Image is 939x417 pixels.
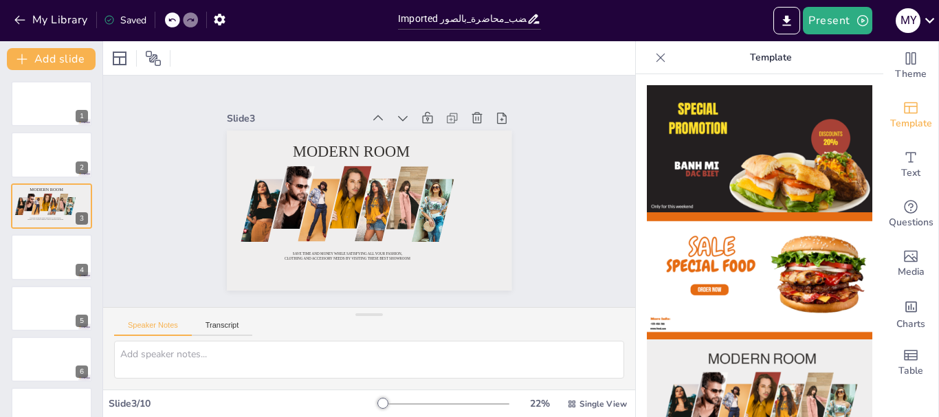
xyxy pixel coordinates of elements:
[896,317,925,332] span: Charts
[898,363,923,379] span: Table
[27,218,63,221] span: Save time and money while satisfying all your fashion, clothing and accessory needs by visiting t...
[76,161,88,174] div: 2
[11,234,92,280] div: 4
[349,101,432,205] span: Modern room
[114,321,192,336] button: Speaker Notes
[145,50,162,67] span: Position
[340,30,430,147] div: Slide 3
[647,85,872,212] img: thumb-1.png
[104,14,146,27] div: Saved
[803,7,872,34] button: Present
[883,91,938,140] div: Add ready made slides
[523,397,556,410] div: 22 %
[192,321,253,336] button: Transcript
[10,9,93,31] button: My Library
[883,289,938,338] div: Add charts and graphs
[883,239,938,289] div: Add images, graphics, shapes or video
[889,215,934,230] span: Questions
[109,397,377,410] div: Slide 3 / 10
[883,338,938,387] div: Add a table
[76,110,88,122] div: 1
[898,264,925,280] span: Media
[7,48,96,70] button: Add slide
[883,41,938,91] div: Change the overall theme
[263,161,340,265] span: Save time and money while satisfying all your fashion, clothing and accessory needs by visiting t...
[398,9,527,29] input: Insert title
[11,132,92,177] div: 2
[11,337,92,382] div: 6
[890,116,932,131] span: Template
[11,183,92,229] div: 3
[30,187,63,192] span: Modern room
[76,365,88,378] div: 6
[579,398,627,409] span: Single View
[773,7,800,34] button: Export to PowerPoint
[11,286,92,331] div: 5
[896,8,920,33] div: M Y
[883,140,938,190] div: Add text boxes
[109,47,131,69] div: Layout
[901,166,920,181] span: Text
[647,212,872,339] img: thumb-2.png
[895,67,927,82] span: Theme
[672,41,870,74] p: Template
[76,315,88,327] div: 5
[896,7,920,34] button: M Y
[883,190,938,239] div: Get real-time input from your audience
[76,264,88,276] div: 4
[76,212,88,225] div: 3
[11,81,92,126] div: 1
